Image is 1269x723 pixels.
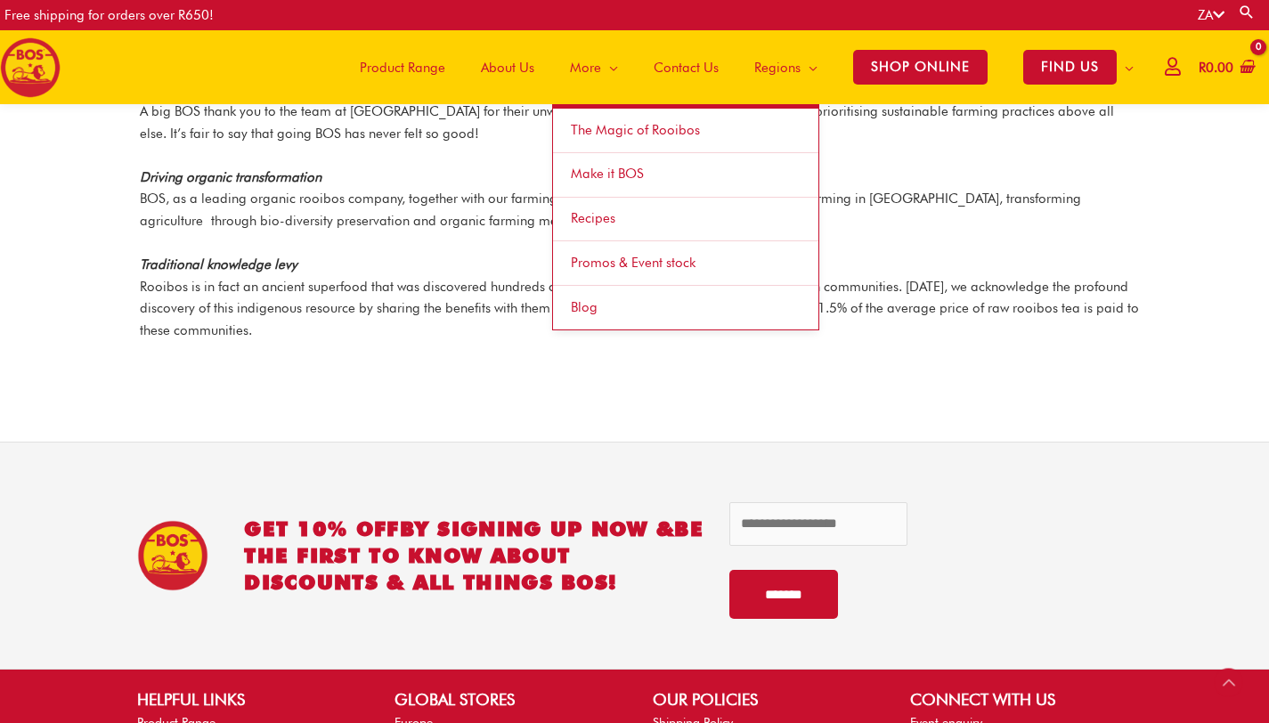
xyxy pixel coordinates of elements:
a: ZA [1198,7,1224,23]
a: Promos & Event stock [553,241,818,286]
p: Rooibos is in fact an ancient superfood that was discovered hundreds of years ago by the [PERSON_... [140,254,1139,342]
a: More [552,30,636,104]
span: Make it BOS [571,166,644,182]
a: SHOP ONLINE [835,30,1005,104]
bdi: 0.00 [1199,60,1233,76]
h2: OUR POLICIES [653,687,874,711]
h2: HELPFUL LINKS [137,687,359,711]
span: BY SIGNING UP NOW & [400,516,675,540]
h2: GET 10% OFF be the first to know about discounts & all things BOS! [244,516,704,596]
span: Regions [754,41,801,94]
a: Contact Us [636,30,736,104]
span: Recipes [571,210,615,226]
span: Product Range [360,41,445,94]
span: FIND US [1023,50,1117,85]
nav: Site Navigation [329,30,1151,104]
p: BOS, as a leading organic rooibos company, together with our farming partners, are at the vanguar... [140,167,1139,232]
span: About Us [481,41,534,94]
span: R [1199,60,1206,76]
h2: GLOBAL STORES [395,687,616,711]
span: Promos & Event stock [571,255,696,271]
a: Product Range [342,30,463,104]
a: View Shopping Cart, empty [1195,48,1256,88]
a: The Magic of Rooibos [553,109,818,153]
a: Make it BOS [553,153,818,198]
span: More [570,41,601,94]
span: SHOP ONLINE [853,50,988,85]
a: Search button [1238,4,1256,20]
span: Blog [571,299,598,315]
p: A big BOS thank you to the team at [GEOGRAPHIC_DATA] for their unwavering commitment to driving c... [140,101,1139,145]
a: Recipes [553,198,818,242]
span: The Magic of Rooibos [571,122,700,138]
strong: Traditional knowledge levy [140,256,297,272]
a: About Us [463,30,552,104]
a: Regions [736,30,835,104]
span: Contact Us [654,41,719,94]
h2: CONNECT WITH US [910,687,1132,711]
img: BOS Ice Tea [137,520,208,591]
a: Blog [553,286,818,329]
strong: Driving organic transformation [140,169,321,185]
